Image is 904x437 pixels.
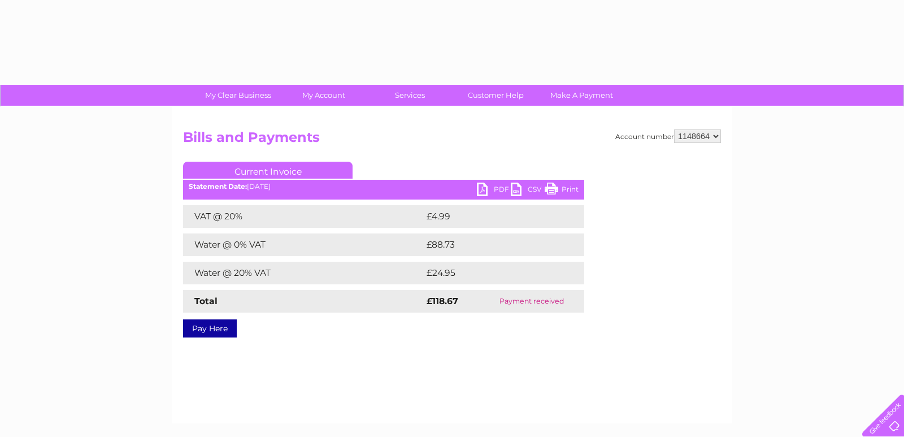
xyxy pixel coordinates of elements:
div: [DATE] [183,183,584,191]
td: £4.99 [424,205,558,228]
b: Statement Date: [189,182,247,191]
a: Customer Help [449,85,542,106]
a: CSV [511,183,545,199]
td: Payment received [480,290,584,313]
a: Make A Payment [535,85,628,106]
td: Water @ 0% VAT [183,233,424,256]
td: Water @ 20% VAT [183,262,424,284]
a: Print [545,183,579,199]
a: Current Invoice [183,162,353,179]
a: Services [363,85,457,106]
td: £24.95 [424,262,562,284]
strong: Total [194,296,218,306]
strong: £118.67 [427,296,458,306]
td: VAT @ 20% [183,205,424,228]
div: Account number [615,129,721,143]
a: Pay Here [183,319,237,338]
a: My Account [277,85,371,106]
a: PDF [477,183,511,199]
h2: Bills and Payments [183,129,721,151]
td: £88.73 [424,233,561,256]
a: My Clear Business [192,85,285,106]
